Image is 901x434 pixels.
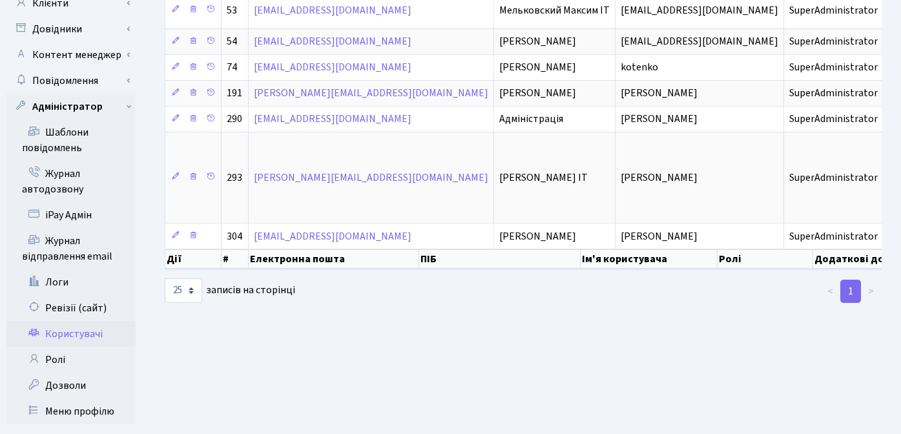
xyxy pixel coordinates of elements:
[419,249,581,269] th: ПІБ
[499,229,576,243] span: [PERSON_NAME]
[254,87,488,101] a: [PERSON_NAME][EMAIL_ADDRESS][DOMAIN_NAME]
[621,229,698,243] span: [PERSON_NAME]
[499,35,576,49] span: [PERSON_NAME]
[6,269,136,295] a: Логи
[840,280,861,303] a: 1
[227,61,237,75] span: 74
[222,249,249,269] th: #
[227,229,242,243] span: 304
[254,112,411,127] a: [EMAIL_ADDRESS][DOMAIN_NAME]
[499,171,588,185] span: [PERSON_NAME] IT
[6,228,136,269] a: Журнал відправлення email
[254,171,488,185] a: [PERSON_NAME][EMAIL_ADDRESS][DOMAIN_NAME]
[499,61,576,75] span: [PERSON_NAME]
[6,42,136,68] a: Контент менеджер
[227,87,242,101] span: 191
[6,161,136,202] a: Журнал автодозвону
[621,171,698,185] span: [PERSON_NAME]
[165,249,222,269] th: Дії
[254,229,411,243] a: [EMAIL_ADDRESS][DOMAIN_NAME]
[6,295,136,321] a: Ревізії (сайт)
[621,87,698,101] span: [PERSON_NAME]
[789,35,878,49] span: SuperAdministrator
[789,61,878,75] span: SuperAdministrator
[621,61,658,75] span: kotenko
[165,278,202,303] select: записів на сторінці
[227,171,242,185] span: 293
[499,87,576,101] span: [PERSON_NAME]
[6,202,136,228] a: iPay Адмін
[789,112,878,127] span: SuperAdministrator
[6,321,136,347] a: Користувачі
[254,3,411,17] a: [EMAIL_ADDRESS][DOMAIN_NAME]
[6,119,136,161] a: Шаблони повідомлень
[581,249,718,269] th: Ім'я користувача
[6,16,136,42] a: Довідники
[227,112,242,127] span: 290
[718,249,813,269] th: Ролі
[165,278,295,303] label: записів на сторінці
[789,171,878,185] span: SuperAdministrator
[621,35,778,49] span: [EMAIL_ADDRESS][DOMAIN_NAME]
[621,112,698,127] span: [PERSON_NAME]
[249,249,420,269] th: Електронна пошта
[254,61,411,75] a: [EMAIL_ADDRESS][DOMAIN_NAME]
[499,112,563,127] span: Адміністрація
[789,87,878,101] span: SuperAdministrator
[499,3,610,17] span: Мельковский Максим IT
[6,373,136,398] a: Дозволи
[789,229,878,243] span: SuperAdministrator
[227,35,237,49] span: 54
[6,347,136,373] a: Ролі
[789,3,878,17] span: SuperAdministrator
[227,3,237,17] span: 53
[6,68,136,94] a: Повідомлення
[6,94,136,119] a: Адміністратор
[254,35,411,49] a: [EMAIL_ADDRESS][DOMAIN_NAME]
[621,3,778,17] span: [EMAIL_ADDRESS][DOMAIN_NAME]
[6,398,136,424] a: Меню профілю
